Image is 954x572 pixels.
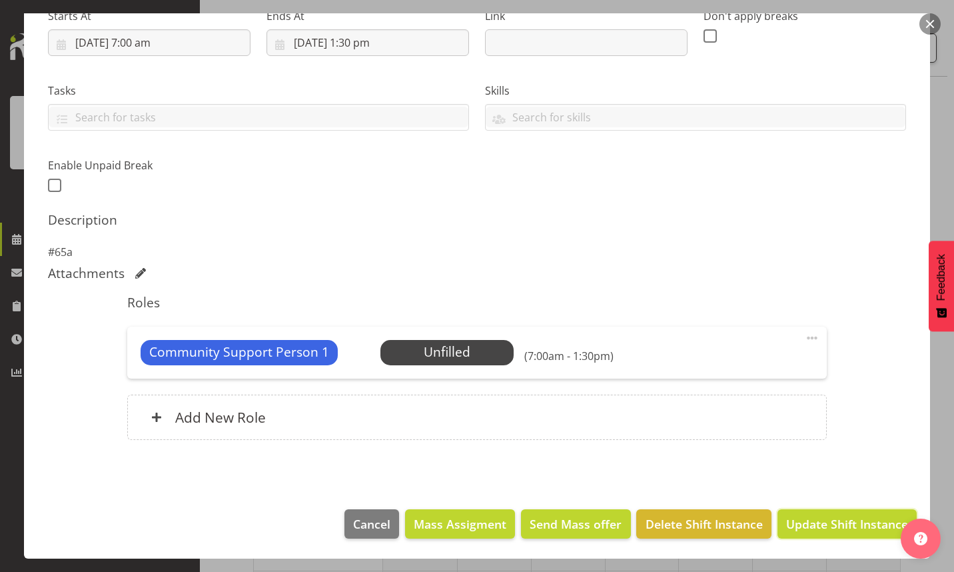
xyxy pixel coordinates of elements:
input: Search for tasks [49,107,468,127]
p: #65a [48,244,906,260]
span: Community Support Person 1 [149,343,329,362]
input: Click to select... [48,29,250,56]
label: Starts At [48,8,250,24]
h6: Add New Role [175,409,266,426]
label: Tasks [48,83,469,99]
span: Send Mass offer [530,515,622,533]
button: Update Shift Instance [777,509,917,539]
label: Link [485,8,688,24]
label: Don't apply breaks [704,8,906,24]
label: Skills [485,83,906,99]
input: Click to select... [266,29,469,56]
button: Mass Assigment [405,509,515,539]
button: Cancel [344,509,399,539]
span: Feedback [935,254,947,301]
label: Ends At [266,8,469,24]
span: Delete Shift Instance [646,515,763,533]
button: Send Mass offer [521,509,630,539]
button: Delete Shift Instance [636,509,771,539]
label: Enable Unpaid Break [48,157,250,173]
h5: Description [48,212,906,228]
span: Mass Assigment [414,515,506,533]
button: Feedback - Show survey [929,241,954,331]
span: Update Shift Instance [786,515,908,533]
img: help-xxl-2.png [914,532,927,545]
span: Cancel [353,515,390,533]
h5: Attachments [48,265,125,281]
h5: Roles [127,295,826,311]
span: Unfilled [424,343,470,361]
h6: (7:00am - 1:30pm) [524,349,614,363]
input: Search for skills [486,107,905,127]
